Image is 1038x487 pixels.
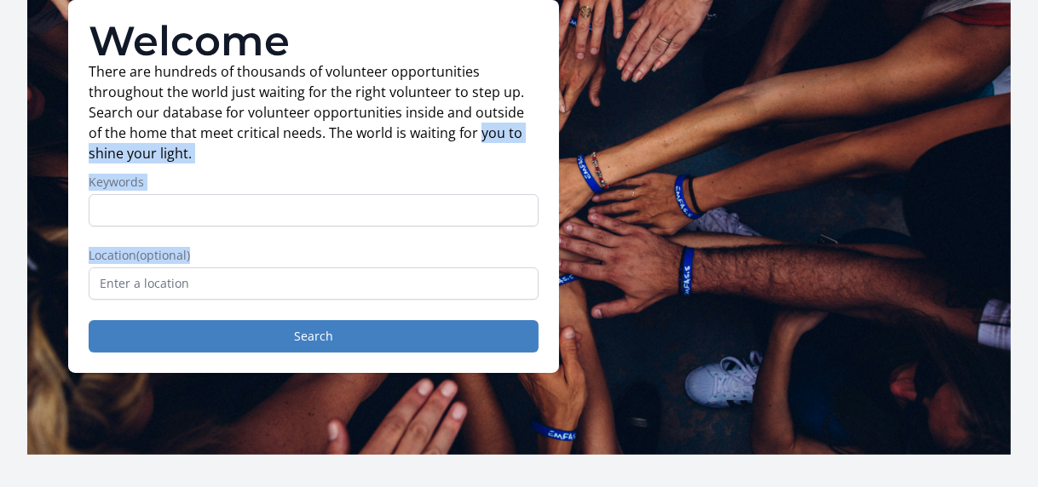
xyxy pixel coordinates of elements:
h1: Welcome [89,20,539,61]
input: Enter a location [89,267,539,300]
label: Location [89,247,539,264]
span: (optional) [136,247,190,263]
label: Keywords [89,174,539,191]
button: Search [89,320,539,352]
p: There are hundreds of thousands of volunteer opportunities throughout the world just waiting for ... [89,61,539,163]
